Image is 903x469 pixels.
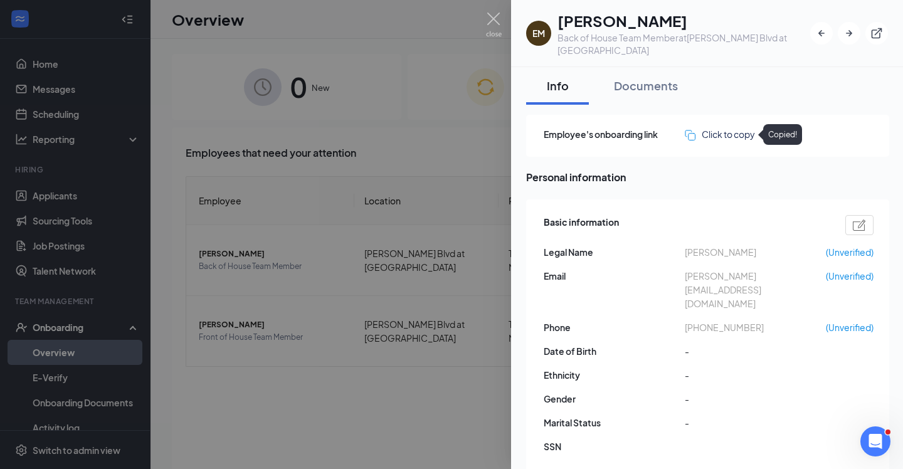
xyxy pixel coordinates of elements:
[544,440,685,453] span: SSN
[526,169,889,185] span: Personal information
[544,127,685,141] span: Employee's onboarding link
[557,31,810,56] div: Back of House Team Member at [PERSON_NAME] Blvd at [GEOGRAPHIC_DATA]
[544,368,685,382] span: Ethnicity
[870,27,883,40] svg: ExternalLink
[826,269,874,283] span: (Unverified)
[544,320,685,334] span: Phone
[865,22,888,45] button: ExternalLink
[685,344,826,358] span: -
[685,245,826,259] span: [PERSON_NAME]
[838,22,860,45] button: ArrowRight
[826,245,874,259] span: (Unverified)
[532,27,545,40] div: EM
[860,426,890,456] iframe: Intercom live chat
[544,416,685,429] span: Marital Status
[557,10,810,31] h1: [PERSON_NAME]
[685,127,755,141] button: Click to copy
[685,130,695,140] img: click-to-copy.71757273a98fde459dfc.svg
[685,368,826,382] span: -
[614,78,678,93] div: Documents
[544,344,685,358] span: Date of Birth
[685,392,826,406] span: -
[810,22,833,45] button: ArrowLeftNew
[685,416,826,429] span: -
[826,320,874,334] span: (Unverified)
[544,215,619,235] span: Basic information
[763,124,802,145] div: Copied!
[544,269,685,283] span: Email
[843,27,855,40] svg: ArrowRight
[544,392,685,406] span: Gender
[544,245,685,259] span: Legal Name
[815,27,828,40] svg: ArrowLeftNew
[539,78,576,93] div: Info
[685,269,826,310] span: [PERSON_NAME][EMAIL_ADDRESS][DOMAIN_NAME]
[685,320,826,334] span: [PHONE_NUMBER]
